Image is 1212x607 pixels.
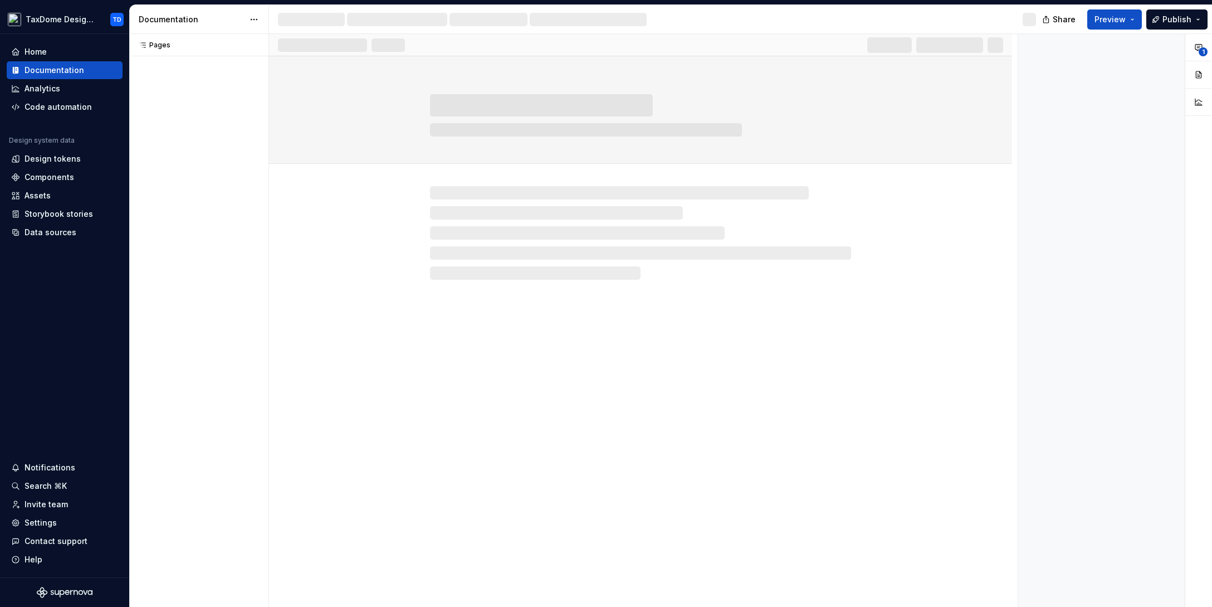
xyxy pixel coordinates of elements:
button: Help [7,551,123,569]
div: TD [113,15,121,24]
div: Storybook stories [25,208,93,220]
div: Help [25,554,42,565]
div: Settings [25,517,57,528]
button: TaxDome Design SystemTD [2,7,127,31]
a: Components [7,168,123,186]
a: Documentation [7,61,123,79]
div: Assets [25,190,51,201]
button: Share [1037,9,1083,30]
a: Code automation [7,98,123,116]
a: Invite team [7,496,123,513]
img: da704ea1-22e8-46cf-95f8-d9f462a55abe.png [8,13,21,26]
div: Documentation [25,65,84,76]
div: Data sources [25,227,76,238]
button: Publish [1146,9,1208,30]
div: Analytics [25,83,60,94]
button: Notifications [7,459,123,477]
span: Share [1053,14,1076,25]
a: Analytics [7,80,123,98]
button: Search ⌘K [7,477,123,495]
div: Components [25,172,74,183]
div: Pages [134,41,170,50]
a: Data sources [7,224,123,241]
div: Design system data [9,136,75,145]
div: Contact support [25,536,87,547]
svg: Supernova Logo [37,587,92,598]
div: Home [25,46,47,57]
span: Publish [1162,14,1191,25]
a: Home [7,43,123,61]
div: Notifications [25,462,75,473]
a: Storybook stories [7,205,123,223]
button: Preview [1087,9,1142,30]
button: Contact support [7,532,123,550]
div: TaxDome Design System [26,14,97,25]
a: Settings [7,514,123,532]
a: Assets [7,187,123,205]
div: Code automation [25,101,92,113]
div: Design tokens [25,153,81,164]
div: Documentation [139,14,244,25]
a: Design tokens [7,150,123,168]
span: 1 [1199,47,1208,56]
div: Invite team [25,499,68,510]
span: Preview [1094,14,1126,25]
div: Search ⌘K [25,480,67,492]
